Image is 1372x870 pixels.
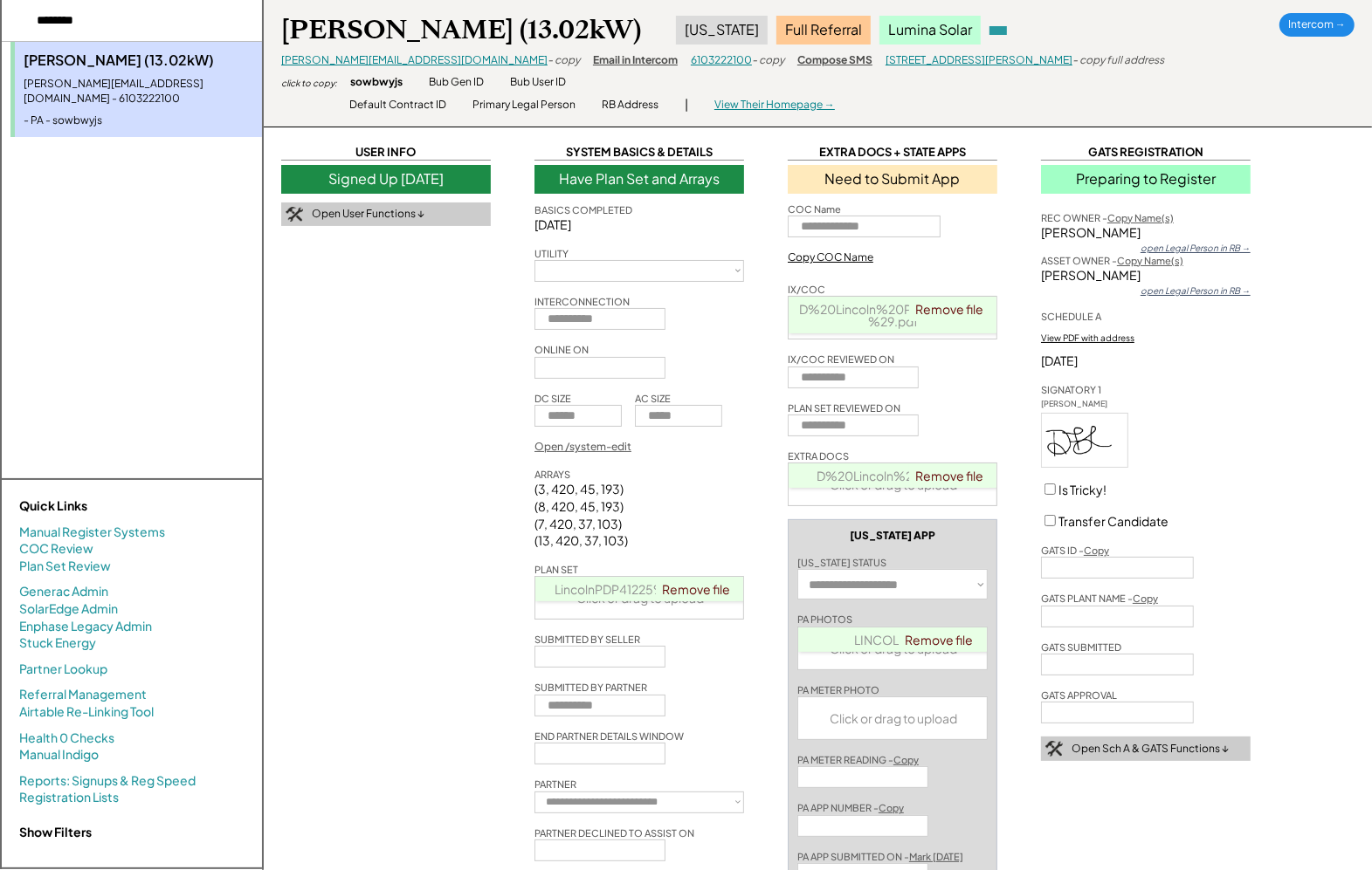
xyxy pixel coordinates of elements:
div: Quick Links [19,497,194,515]
u: Copy [1133,593,1158,604]
div: [PERSON_NAME] [1041,399,1128,410]
div: Intercom → [1279,13,1355,37]
div: Click or drag to upload [798,697,989,739]
div: ASSET OWNER - [1041,254,1183,267]
div: GATS REGISTRATION [1041,144,1251,161]
a: Referral Management [19,686,147,703]
div: click to copy: [281,77,337,89]
div: Full Referral [776,16,871,44]
a: [PERSON_NAME][EMAIL_ADDRESS][DOMAIN_NAME] [281,53,548,66]
div: SYSTEM BASICS & DETAILS [534,144,744,161]
span: D%20Lincoln%20PTO.pdf [817,468,970,483]
div: Open User Functions ↓ [312,207,424,222]
u: Copy [1084,545,1109,556]
a: Remove file [900,627,980,652]
div: PA APP NUMBER - [797,801,904,814]
img: tool-icon.png [286,207,303,223]
a: Stuck Energy [19,634,96,652]
div: DC SIZE [534,392,571,405]
div: | [685,96,688,113]
div: (3, 420, 45, 193) (8, 420, 45, 193) (7, 420, 37, 103) (13, 420, 37, 103) [534,481,628,549]
div: Bub Gen ID [429,75,484,90]
div: IX/COC [788,283,825,296]
a: Registration Lists [19,789,119,806]
div: [DATE] [1041,353,1251,370]
div: PARTNER DECLINED TO ASSIST ON [534,826,694,839]
a: COC Review [19,540,93,558]
div: INTERCONNECTION [534,295,630,308]
div: Need to Submit App [788,165,997,193]
div: PARTNER [534,778,576,791]
div: - copy full address [1072,53,1164,68]
div: SUBMITTED BY PARTNER [534,681,647,694]
div: View Their Homepage → [714,98,835,113]
div: COC Name [788,202,841,216]
a: Reports: Signups & Reg Speed [19,772,196,790]
div: [DATE] [534,216,744,234]
div: Bub User ID [510,75,566,90]
div: PLAN SET [534,563,578,576]
div: PA PHOTOS [797,613,852,626]
div: AC SIZE [635,392,671,405]
a: SolarEdge Admin [19,600,118,618]
div: [PERSON_NAME] [1041,224,1251,242]
a: Manual Indigo [19,746,99,764]
div: open Legal Person in RB → [1141,242,1251,254]
div: USER INFO [281,144,491,161]
div: Email in Intercom [593,53,678,68]
div: Have Plan Set and Arrays [534,165,744,193]
a: Remove file [909,297,989,321]
div: Lumina Solar [879,16,981,44]
a: Enphase Legacy Admin [19,618,152,635]
u: Copy Name(s) [1107,212,1174,223]
div: [PERSON_NAME][EMAIL_ADDRESS][DOMAIN_NAME] - 6103222100 [24,77,253,106]
div: GATS SUBMITTED [1041,641,1121,654]
div: sowbwyjs [350,75,403,90]
a: LincolnPDP41225%20IFC.pdf [555,581,726,597]
img: tool-icon.png [1045,741,1063,757]
div: - PA - sowbwyjs [24,113,253,128]
div: [PERSON_NAME] (13.02kW) [281,13,641,47]
div: ONLINE ON [534,343,589,356]
strong: Show Filters [19,824,92,839]
a: Manual Register Systems [19,524,165,541]
u: Copy Name(s) [1117,255,1183,266]
div: - copy [752,53,784,68]
a: Partner Lookup [19,661,107,678]
div: PLAN SET REVIEWED ON [788,401,900,414]
img: LJd5EAAAABklEQVQDALGbL5QHlHqwAAAAAElFTkSuQmCC [1042,414,1127,467]
div: open Legal Person in RB → [1141,284,1251,297]
div: GATS PLANT NAME - [1041,592,1158,605]
span: LINCOLN.pdf [854,632,932,647]
a: Plan Set Review [19,558,111,575]
label: Is Tricky! [1058,482,1107,497]
div: GATS ID - [1041,544,1109,557]
u: Copy [893,754,919,765]
div: RB Address [602,98,658,113]
div: [PERSON_NAME] (13.02kW) [24,51,253,70]
a: [STREET_ADDRESS][PERSON_NAME] [886,53,1072,66]
a: Health 0 Checks [19,730,114,747]
div: SUBMITTED BY SELLER [534,633,640,646]
div: Default Contract ID [349,98,446,113]
a: Airtable Re-Linking Tool [19,703,154,721]
div: Compose SMS [797,53,872,68]
div: SIGNATORY 1 [1041,383,1101,396]
div: PA METER READING - [797,753,919,766]
div: EXTRA DOCS [788,449,849,462]
div: ARRAYS [534,468,570,481]
div: View PDF with address [1041,332,1134,344]
u: Copy [879,802,904,813]
div: Open /system-edit [534,440,631,455]
div: [PERSON_NAME] [1041,267,1251,284]
div: Primary Legal Person [472,98,576,113]
div: [US_STATE] [676,16,768,44]
u: Mark [DATE] [909,851,963,862]
a: D%20Lincoln%20PTO%20%281%29.pdf [799,301,988,329]
div: Open Sch A & GATS Functions ↓ [1072,742,1229,757]
div: [US_STATE] APP [850,529,935,543]
div: GATS APPROVAL [1041,688,1117,702]
div: Copy COC Name [788,250,873,265]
